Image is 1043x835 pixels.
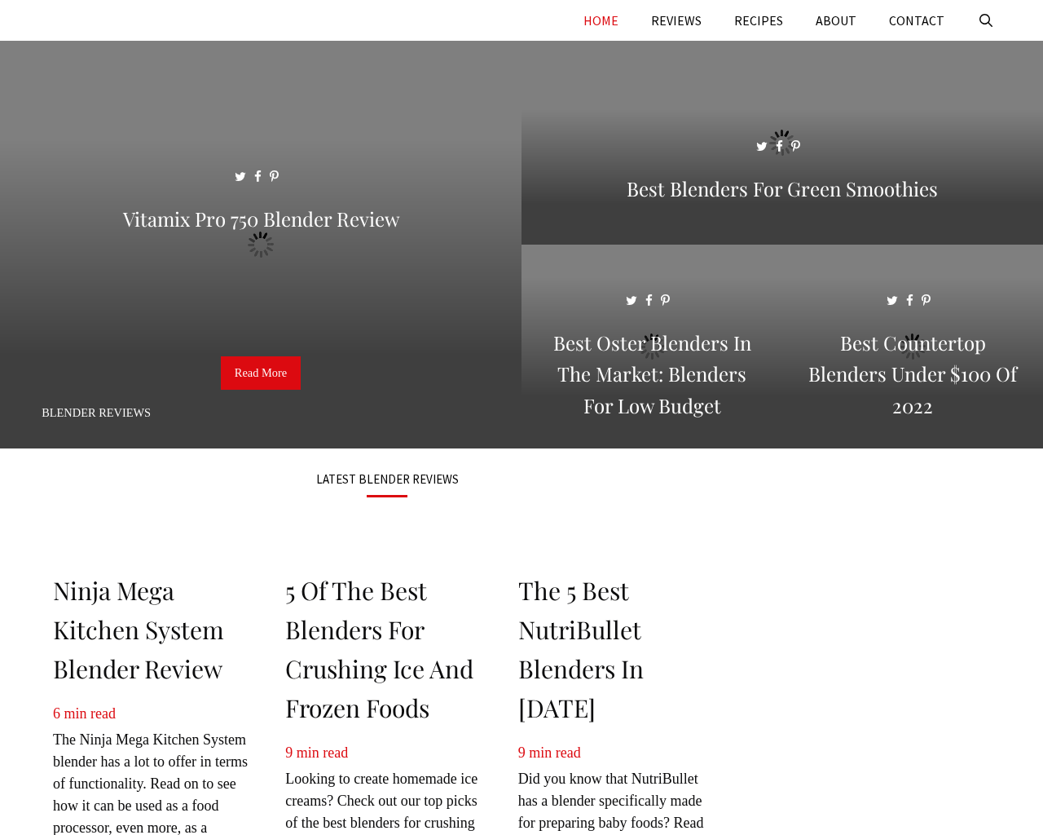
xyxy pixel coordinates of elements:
a: Best Blenders for Green Smoothies [521,225,1043,241]
span: 9 [285,744,293,761]
span: 9 [518,744,526,761]
a: Blender Reviews [42,406,151,419]
a: Read More [221,356,301,391]
span: min read [529,744,580,761]
span: 6 [53,705,60,722]
a: Best Oster Blenders in the Market: Blenders for Low Budget [521,429,782,445]
span: min read [64,705,116,722]
h3: LATEST BLENDER REVIEWS [53,473,721,485]
a: Ninja Mega Kitchen System Blender Review [53,574,224,685]
span: min read [297,744,348,761]
a: Best Countertop Blenders Under $100 of 2022 [782,429,1043,445]
img: 5 of the Best Blenders for Crushing Ice and Frozen Foods [386,555,387,556]
img: The 5 Best NutriBullet Blenders in 2022 [619,555,620,556]
img: Ninja Mega Kitchen System Blender Review [154,555,155,556]
a: 5 of the Best Blenders for Crushing Ice and Frozen Foods [285,574,473,724]
a: The 5 Best NutriBullet Blenders in [DATE] [518,574,644,724]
